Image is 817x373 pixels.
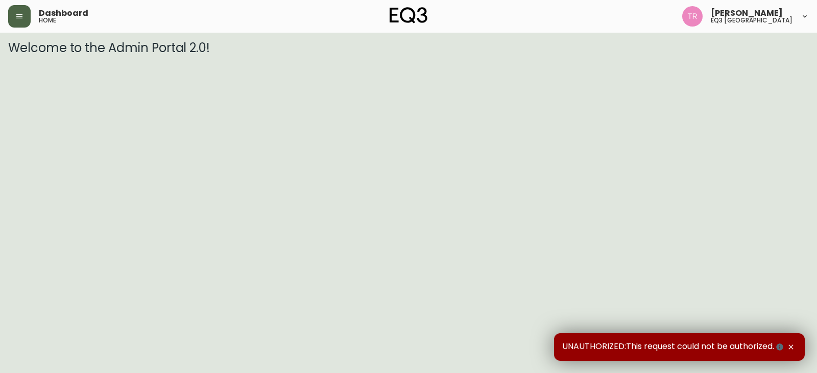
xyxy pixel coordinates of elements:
[8,41,809,55] h3: Welcome to the Admin Portal 2.0!
[711,17,792,23] h5: eq3 [GEOGRAPHIC_DATA]
[562,341,785,353] span: UNAUTHORIZED:This request could not be authorized.
[682,6,703,27] img: 214b9049a7c64896e5c13e8f38ff7a87
[39,9,88,17] span: Dashboard
[711,9,783,17] span: [PERSON_NAME]
[390,7,427,23] img: logo
[39,17,56,23] h5: home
